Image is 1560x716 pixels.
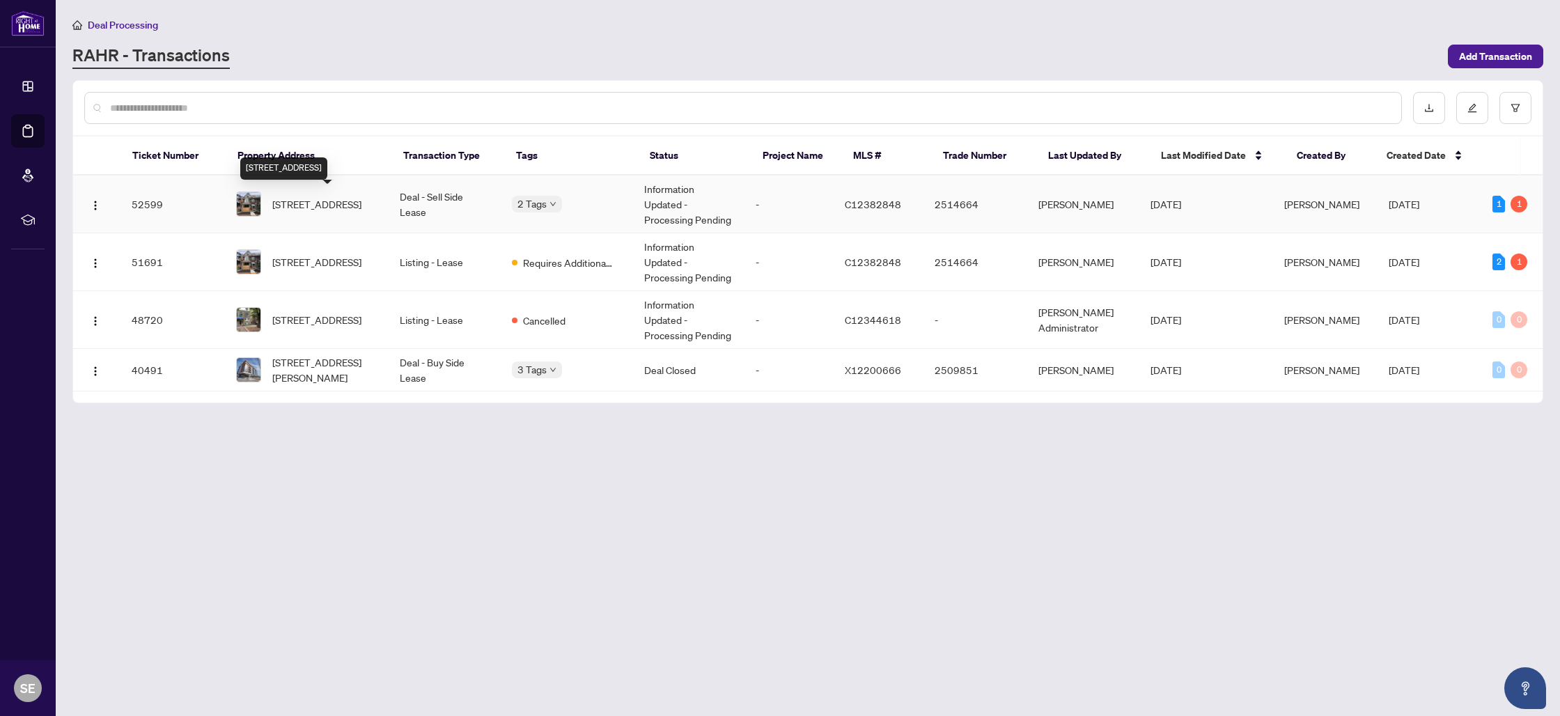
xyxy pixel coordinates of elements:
th: Tags [505,137,639,176]
td: Deal - Sell Side Lease [389,176,500,233]
button: filter [1499,92,1531,124]
span: Cancelled [523,313,565,328]
td: [PERSON_NAME] [1027,176,1139,233]
th: Property Address [226,137,392,176]
button: Logo [84,309,107,331]
td: 40491 [120,349,225,391]
th: Created By [1286,137,1376,176]
td: - [744,176,834,233]
td: - [744,233,834,291]
span: C12344618 [845,313,901,326]
span: 2 Tags [517,196,547,212]
td: Information Updated - Processing Pending [633,176,744,233]
td: Deal - Buy Side Lease [389,349,500,391]
div: 0 [1492,361,1505,378]
span: C12382848 [845,198,901,210]
img: thumbnail-img [237,358,260,382]
span: Add Transaction [1459,45,1532,68]
span: Deal Processing [88,19,158,31]
td: [PERSON_NAME] [1027,233,1139,291]
td: - [744,291,834,349]
span: download [1424,103,1434,113]
span: [STREET_ADDRESS] [272,196,361,212]
span: [DATE] [1389,313,1419,326]
button: Open asap [1504,667,1546,709]
td: 51691 [120,233,225,291]
div: 0 [1511,361,1527,378]
div: [STREET_ADDRESS] [240,157,327,180]
button: Logo [84,251,107,273]
span: [PERSON_NAME] [1284,364,1359,376]
span: down [549,366,556,373]
td: Information Updated - Processing Pending [633,233,744,291]
td: Deal Closed [633,349,744,391]
th: Last Modified Date [1150,137,1285,176]
span: [DATE] [1389,256,1419,268]
button: edit [1456,92,1488,124]
span: [DATE] [1389,364,1419,376]
span: [DATE] [1150,256,1181,268]
th: Transaction Type [392,137,505,176]
span: [DATE] [1150,198,1181,210]
span: [STREET_ADDRESS] [272,254,361,270]
th: Created Date [1375,137,1481,176]
td: 48720 [120,291,225,349]
td: [PERSON_NAME] [1027,349,1139,391]
span: Created Date [1387,148,1446,163]
span: Last Modified Date [1161,148,1246,163]
span: [PERSON_NAME] [1284,198,1359,210]
th: Ticket Number [121,137,226,176]
th: Status [639,137,751,176]
span: C12382848 [845,256,901,268]
span: [STREET_ADDRESS][PERSON_NAME] [272,355,377,385]
th: Last Updated By [1037,137,1150,176]
div: 1 [1511,254,1527,270]
div: 1 [1511,196,1527,212]
td: 2509851 [923,349,1028,391]
td: Information Updated - Processing Pending [633,291,744,349]
div: 0 [1492,311,1505,328]
td: 2514664 [923,233,1028,291]
button: Logo [84,359,107,381]
img: thumbnail-img [237,192,260,216]
img: logo [11,10,45,36]
button: Logo [84,193,107,215]
td: [PERSON_NAME] Administrator [1027,291,1139,349]
div: 2 [1492,254,1505,270]
span: X12200666 [845,364,901,376]
span: filter [1511,103,1520,113]
span: Requires Additional Docs [523,255,614,270]
td: Listing - Lease [389,233,500,291]
button: download [1413,92,1445,124]
img: Logo [90,200,101,211]
td: 2514664 [923,176,1028,233]
th: Trade Number [932,137,1037,176]
img: thumbnail-img [237,250,260,274]
button: Add Transaction [1448,45,1543,68]
img: Logo [90,366,101,377]
td: 52599 [120,176,225,233]
span: down [549,201,556,208]
span: [PERSON_NAME] [1284,313,1359,326]
td: - [923,291,1028,349]
img: thumbnail-img [237,308,260,332]
span: home [72,20,82,30]
div: 0 [1511,311,1527,328]
th: MLS # [842,137,933,176]
a: RAHR - Transactions [72,44,230,69]
img: Logo [90,258,101,269]
span: edit [1467,103,1477,113]
td: - [744,349,834,391]
span: [DATE] [1150,364,1181,376]
div: 1 [1492,196,1505,212]
span: SE [20,678,36,698]
img: Logo [90,316,101,327]
span: [DATE] [1389,198,1419,210]
th: Project Name [751,137,842,176]
span: [PERSON_NAME] [1284,256,1359,268]
span: [DATE] [1150,313,1181,326]
td: Listing - Lease [389,291,500,349]
span: 3 Tags [517,361,547,378]
span: [STREET_ADDRESS] [272,312,361,327]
